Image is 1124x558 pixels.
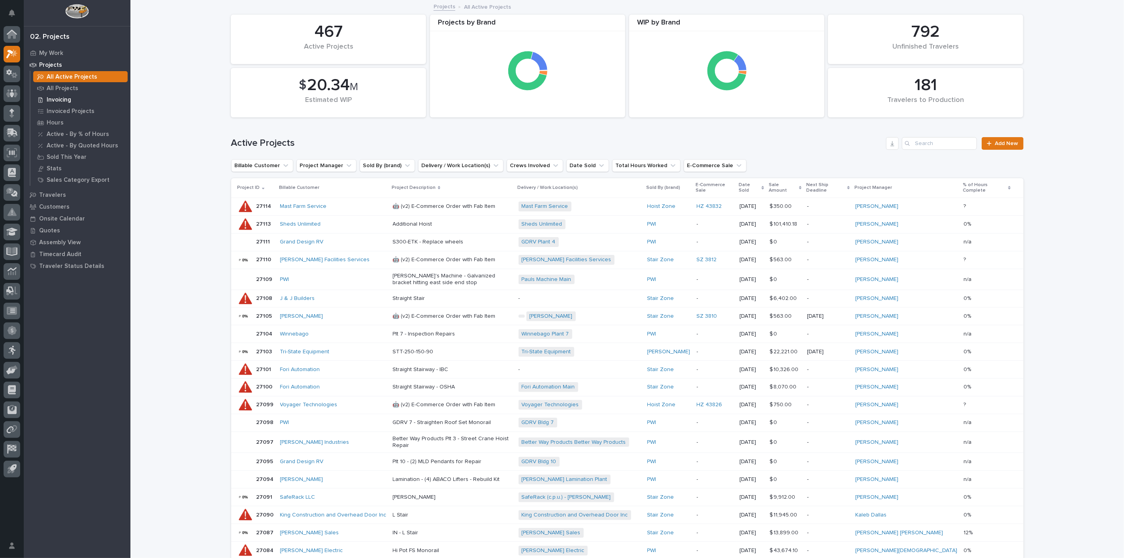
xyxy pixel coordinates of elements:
a: Pauls Machine Main [522,276,571,283]
p: $ 10,326.00 [770,365,800,373]
p: ? [964,255,967,263]
a: GDRV Plant 4 [522,239,556,245]
a: SafeRack LLC [280,494,315,501]
p: $ 9,912.00 [770,492,797,501]
div: 467 [244,22,413,42]
a: King Construction and Overhead Door Inc [522,512,628,518]
p: [DATE] [739,547,763,554]
a: Stair Zone [647,256,674,263]
p: 0% [964,546,973,554]
a: Better Way Products Better Way Products [522,439,626,446]
a: Voyager Technologies [280,402,338,408]
p: 27114 [256,202,273,210]
p: $ 13,899.00 [770,528,800,536]
p: Customers [39,204,70,211]
a: J & J Builders [280,295,315,302]
p: - [697,439,734,446]
a: PWI [647,476,656,483]
p: n/a [964,237,973,245]
div: 02. Projects [30,33,70,41]
p: 🤖 (v2) E-Commerce Order with Fab Item [393,203,512,210]
tr: 2709727097 [PERSON_NAME] Industries Better Way Products Plt 3 - Street Crane Hoist RepairBetter W... [231,432,1024,453]
a: [PERSON_NAME] [855,295,898,302]
a: [PERSON_NAME] [855,256,898,263]
a: PWI [647,331,656,337]
p: - [697,494,734,501]
p: Active - By % of Hours [47,131,109,138]
p: 12% [964,528,974,536]
p: 27108 [256,294,274,302]
a: [PERSON_NAME] Lamination Plant [522,476,607,483]
tr: 2711427114 Mast Farm Service 🤖 (v2) E-Commerce Order with Fab ItemMast Farm Service Hoist Zone HZ... [231,198,1024,215]
a: PWI [647,276,656,283]
a: [PERSON_NAME] [280,476,323,483]
a: SZ 3812 [697,256,717,263]
img: Workspace Logo [65,4,89,19]
p: - [807,276,849,283]
a: Grand Design RV [280,458,324,465]
p: 27090 [256,510,275,518]
a: [PERSON_NAME] [855,366,898,373]
a: PWI [647,221,656,228]
p: [DATE] [739,512,763,518]
p: - [697,384,734,390]
a: [PERSON_NAME] [855,494,898,501]
a: [PERSON_NAME] [855,419,898,426]
a: PWI [647,439,656,446]
button: Date Sold [566,159,609,172]
a: [PERSON_NAME] [855,349,898,355]
p: - [807,402,849,408]
p: $ 11,945.00 [770,510,799,518]
a: Projects [434,2,455,11]
tr: 2708727087 [PERSON_NAME] Sales IN - L Stair[PERSON_NAME] Sales Stair Zone -[DATE]$ 13,899.00$ 13,... [231,524,1024,542]
a: Customers [24,201,130,213]
button: Sold By (brand) [360,159,415,172]
p: ? [964,202,967,210]
p: Stats [47,165,62,172]
p: - [807,530,849,536]
button: Project Manager [296,159,356,172]
p: [DATE] [739,349,763,355]
p: $ 0 [770,329,779,337]
p: Invoicing [47,96,71,104]
p: 27084 [256,546,275,554]
p: $ 8,070.00 [770,382,798,390]
p: [DATE] [739,256,763,263]
p: Assembly View [39,239,81,246]
p: [DATE] [739,458,763,465]
tr: 2710027100 Fori Automation Straight Stairway - OSHAFori Automation Main Stair Zone -[DATE]$ 8,070... [231,378,1024,396]
p: n/a [964,457,973,465]
p: [DATE] [739,331,763,337]
a: Stair Zone [647,313,674,320]
p: n/a [964,275,973,283]
p: 27097 [256,437,275,446]
p: [DATE] [739,239,763,245]
a: [PERSON_NAME] Sales [280,530,339,536]
p: Lamination - (4) ABACO Lifters - Rebuild Kit [393,476,512,483]
p: 27110 [256,255,273,263]
a: Quotes [24,224,130,236]
p: $ 22,221.00 [770,347,800,355]
a: [PERSON_NAME] [855,384,898,390]
a: SZ 3810 [697,313,717,320]
a: Stair Zone [647,295,674,302]
p: Better Way Products Plt 3 - Street Crane Hoist Repair [393,435,512,449]
a: GDRV Bldg 7 [522,419,554,426]
tr: 2709427094 [PERSON_NAME] Lamination - (4) ABACO Lifters - Rebuild Kit[PERSON_NAME] Lamination Pla... [231,471,1024,488]
p: - [807,384,849,390]
tr: 2710427104 Winnebago Plt 7 - Inspection RepairsWinnebago Plant 7 PWI -[DATE]$ 0$ 0 -[PERSON_NAME]... [231,325,1024,343]
p: All Active Projects [464,2,511,11]
p: Sold This Year [47,154,87,161]
a: Timecard Audit [24,248,130,260]
a: Projects [24,59,130,71]
div: 792 [841,22,1010,42]
p: $ 0 [770,237,779,245]
p: 0% [964,382,973,390]
p: - [807,547,849,554]
p: $ 0 [770,457,779,465]
p: - [807,458,849,465]
p: [DATE] [739,494,763,501]
a: [PERSON_NAME] Sales [522,530,581,536]
a: Mast Farm Service [522,203,568,210]
a: Hoist Zone [647,203,676,210]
